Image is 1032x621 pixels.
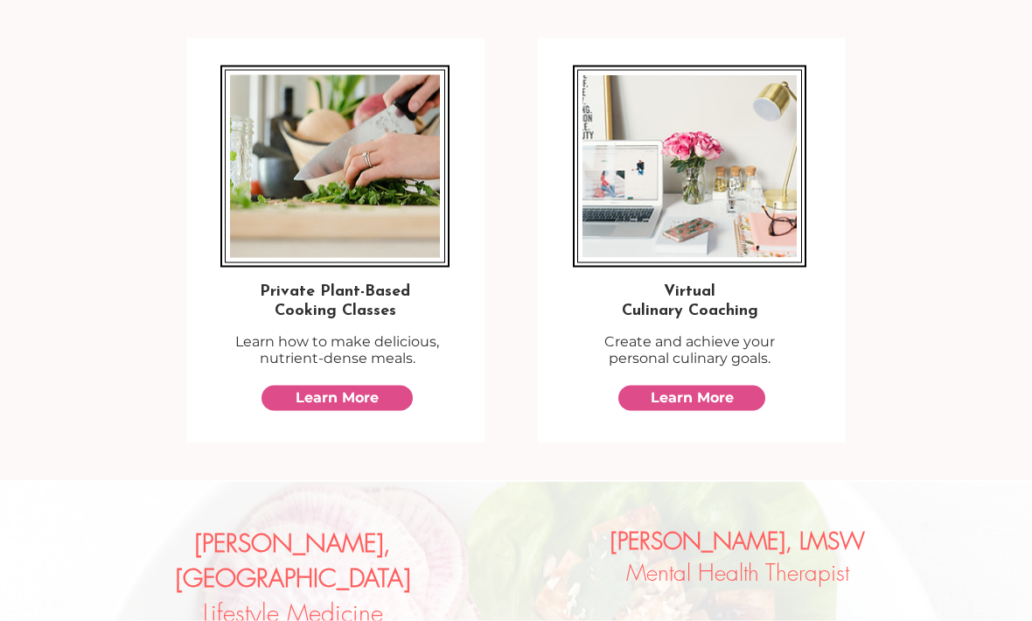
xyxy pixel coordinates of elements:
span: Virtual [664,284,715,300]
span: [PERSON_NAME], LMSW [610,527,865,556]
span: Create and achieve your personal culinary goals. [604,333,775,366]
a: Learn More [261,386,413,411]
a: Learn More [618,386,765,411]
span: Culinary Coaching [622,304,758,319]
span: Learn More [296,388,379,408]
span: Learn how to make delicious, nutrient-dense meals. [235,333,439,366]
span: Private Plant-Based Cooking Classes [260,284,410,319]
img: Health coach desk with flowers, laptop, glasses, and a sign. [582,75,797,258]
span: [PERSON_NAME], [GEOGRAPHIC_DATA] [176,527,410,594]
span: Learn More [651,388,734,408]
img: Female hands cutting lettuce with knife on a cutting board with a bowl. [230,75,440,258]
span: Mental Health Therapist [610,527,865,588]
